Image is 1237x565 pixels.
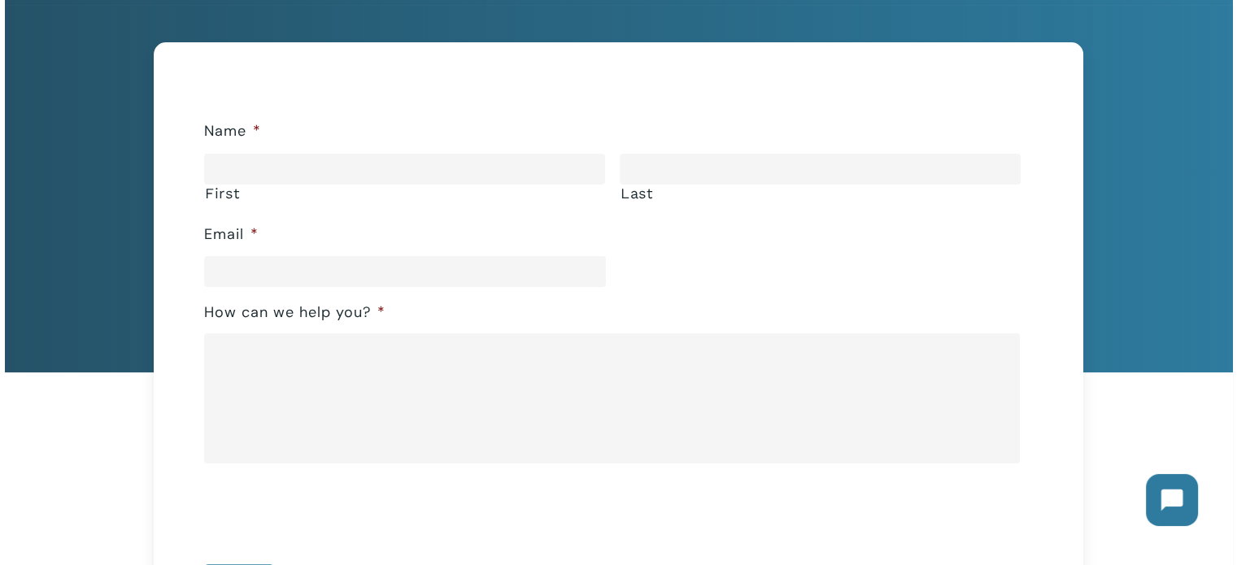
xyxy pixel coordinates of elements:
label: First [205,185,605,202]
iframe: reCAPTCHA [204,475,451,538]
label: How can we help you? [204,303,385,322]
label: Name [204,122,261,141]
iframe: Chatbot [1130,458,1214,542]
label: Last [621,185,1021,202]
label: Email [204,225,259,244]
